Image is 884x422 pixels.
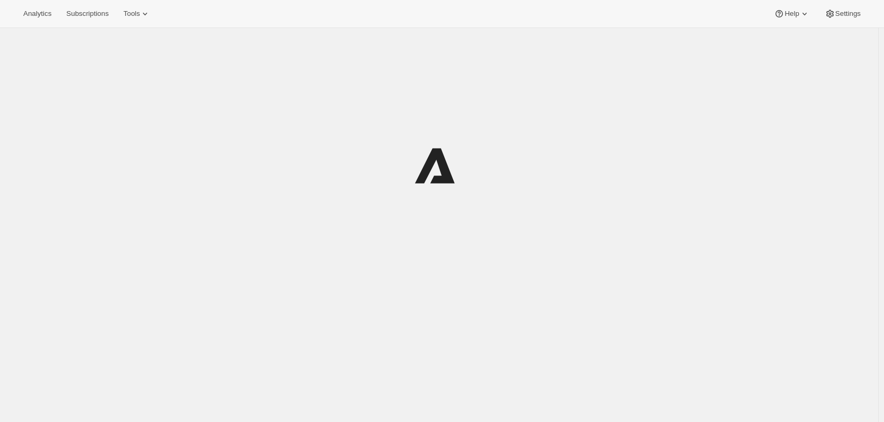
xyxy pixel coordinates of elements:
[123,10,140,18] span: Tools
[60,6,115,21] button: Subscriptions
[66,10,109,18] span: Subscriptions
[784,10,799,18] span: Help
[23,10,51,18] span: Analytics
[117,6,157,21] button: Tools
[768,6,816,21] button: Help
[835,10,861,18] span: Settings
[818,6,867,21] button: Settings
[17,6,58,21] button: Analytics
